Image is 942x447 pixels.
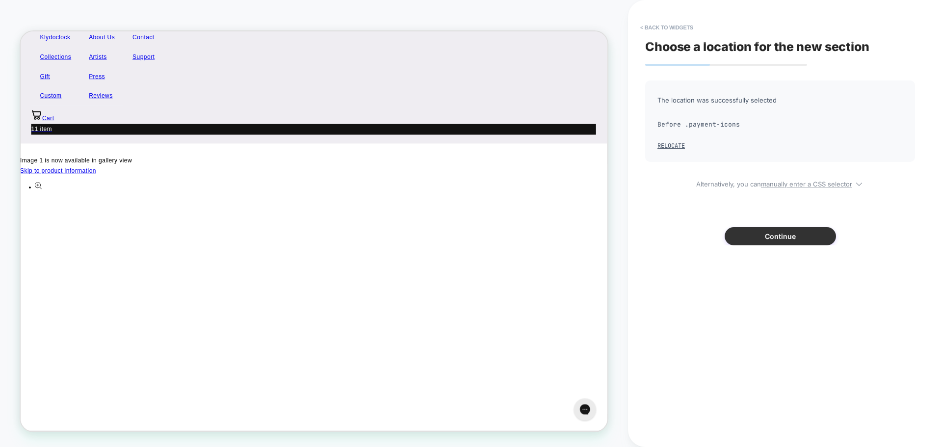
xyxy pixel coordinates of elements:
span: 1 [15,126,20,134]
button: Relocate [657,142,685,150]
a: Support [138,22,191,48]
button: Gorgias live chat [5,3,34,33]
button: < Back to widgets [635,20,698,35]
span: The location was successfully selected [657,93,903,107]
a: Cart1 item [15,112,768,138]
span: 1 item [20,126,43,134]
a: Artists [80,22,138,48]
a: Gift [15,48,80,74]
a: Collections [15,22,80,48]
a: Custom [15,73,80,99]
iframe: To enrich screen reader interactions, please activate Accessibility in Grammarly extension settings [20,31,607,430]
span: Before .payment-icons [657,117,903,132]
a: Reviews [80,73,138,99]
button: Continue [725,227,836,245]
span: Choose a location for the new section [645,39,869,54]
span: Alternatively, you can [645,177,915,188]
u: manually enter a CSS selector [761,180,852,188]
span: Cart [29,112,46,120]
a: Press [80,48,138,74]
